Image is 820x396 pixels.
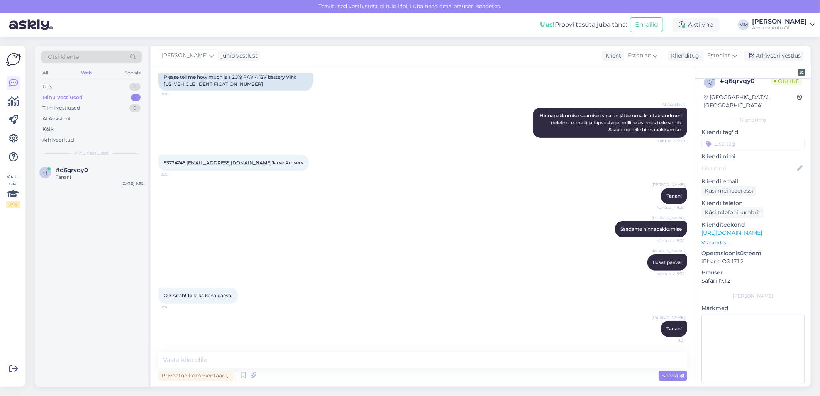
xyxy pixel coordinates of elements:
[704,93,797,110] div: [GEOGRAPHIC_DATA], [GEOGRAPHIC_DATA]
[158,71,313,91] div: Please tell me how much is a 2019 RAV 4 12V battery VIN: [US_VEHICLE_IDENTIFICATION_NUMBER]
[708,79,712,85] span: q
[48,53,79,61] span: Otsi kliente
[42,94,83,102] div: Minu vestlused
[43,169,47,175] span: q
[701,269,805,277] p: Brauser
[161,171,190,177] span: 9:29
[652,315,685,320] span: [PERSON_NAME]
[6,201,20,208] div: 2 / 3
[656,238,685,244] span: Nähtud ✓ 9:30
[701,178,805,186] p: Kliendi email
[164,293,232,298] span: O.k.Aitäh! Teile ka kena päeva.
[56,174,144,181] div: Tänan!
[652,248,685,254] span: [PERSON_NAME]
[656,102,685,107] span: AI Assistent
[218,52,258,60] div: juhib vestlust
[129,104,141,112] div: 0
[701,186,756,196] div: Küsi meiliaadressi
[540,20,627,29] div: Proovi tasuta juba täna:
[701,138,805,149] input: Lisa tag
[666,193,682,199] span: Tänan!
[701,239,805,246] p: Vaata edasi ...
[662,372,684,379] span: Saada
[656,138,685,144] span: Nähtud ✓ 9:28
[653,259,682,265] span: Ilusat päeva!
[42,136,74,144] div: Arhiveeritud
[42,104,80,112] div: Tiimi vestlused
[620,226,682,232] span: Saadame hinnapakkumise
[540,113,683,132] span: Hinnapakkumise saamiseks palun jätke oma kontaktandmed (telefon, e-mail) ja täpsustage, milline e...
[701,257,805,266] p: iPhone OS 17.1.2
[702,164,796,173] input: Lisa nimi
[131,94,141,102] div: 1
[798,69,805,76] img: zendesk
[186,160,272,166] a: [EMAIL_ADDRESS][DOMAIN_NAME]
[123,68,142,78] div: Socials
[656,337,685,343] span: 9:31
[771,77,802,85] span: Online
[701,199,805,207] p: Kliendi telefon
[701,293,805,300] div: [PERSON_NAME]
[752,19,807,25] div: [PERSON_NAME]
[752,25,807,31] div: Amserv Auto OÜ
[6,173,20,208] div: Vaata siia
[738,19,749,30] div: MM
[42,83,52,91] div: Uus
[164,160,303,166] span: 53724746, Järve Amserv
[6,52,21,67] img: Askly Logo
[701,229,762,236] a: [URL][DOMAIN_NAME]
[121,181,144,186] div: [DATE] 9:30
[744,51,804,61] div: Arhiveeri vestlus
[701,277,805,285] p: Safari 17.1.2
[656,271,685,277] span: Nähtud ✓ 9:30
[701,304,805,312] p: Märkmed
[602,52,621,60] div: Klient
[720,76,771,86] div: # q6qrvqy0
[701,221,805,229] p: Klienditeekond
[74,150,109,157] span: Minu vestlused
[628,51,651,60] span: Estonian
[701,152,805,161] p: Kliendi nimi
[652,182,685,188] span: [PERSON_NAME]
[630,17,663,32] button: Emailid
[707,51,731,60] span: Estonian
[161,304,190,310] span: 9:30
[80,68,93,78] div: Web
[701,117,805,124] div: Kliendi info
[42,125,54,133] div: Kõik
[540,21,555,28] b: Uus!
[752,19,815,31] a: [PERSON_NAME]Amserv Auto OÜ
[656,205,685,210] span: Nähtud ✓ 9:30
[652,215,685,221] span: [PERSON_NAME]
[161,91,190,97] span: 9:28
[701,249,805,257] p: Operatsioonisüsteem
[42,115,71,123] div: AI Assistent
[668,52,701,60] div: Klienditugi
[673,18,720,32] div: Aktiivne
[158,371,234,381] div: Privaatne kommentaar
[701,128,805,136] p: Kliendi tag'id
[129,83,141,91] div: 0
[666,326,682,332] span: Tänan!
[56,167,88,174] span: #q6qrvqy0
[41,68,50,78] div: All
[701,207,764,218] div: Küsi telefoninumbrit
[162,51,208,60] span: [PERSON_NAME]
